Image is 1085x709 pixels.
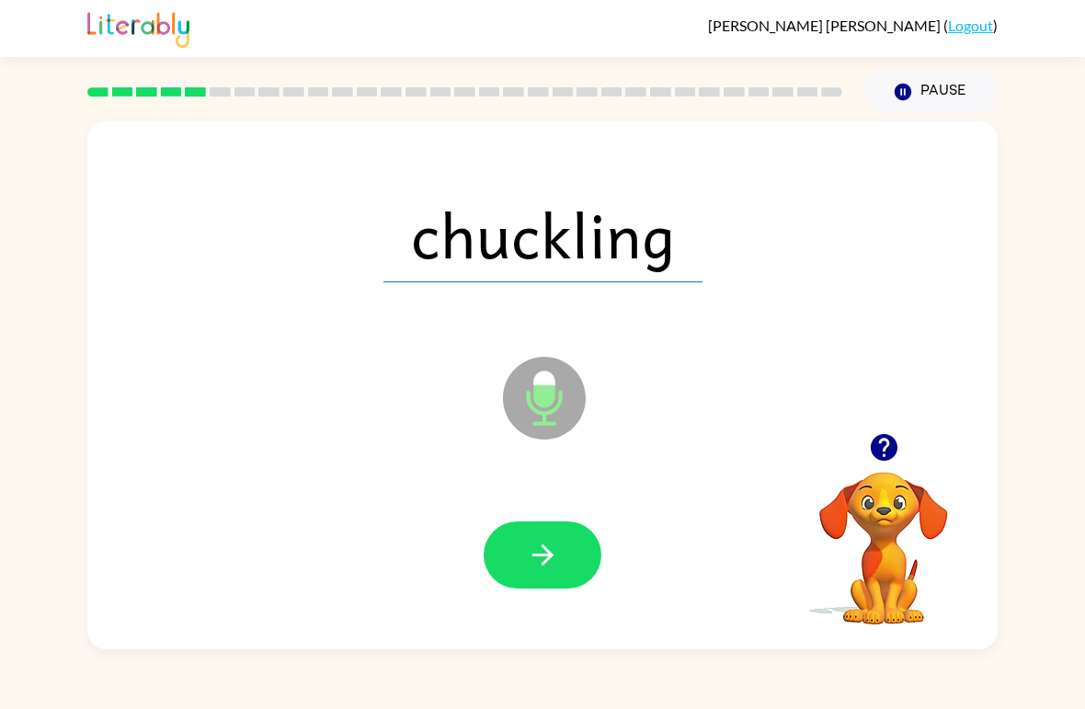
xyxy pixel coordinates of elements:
[383,187,702,282] span: chuckling
[792,443,976,627] video: Your browser must support playing .mp4 files to use Literably. Please try using another browser.
[87,7,189,48] img: Literably
[708,17,998,34] div: ( )
[948,17,993,34] a: Logout
[864,71,998,113] button: Pause
[708,17,943,34] span: [PERSON_NAME] [PERSON_NAME]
